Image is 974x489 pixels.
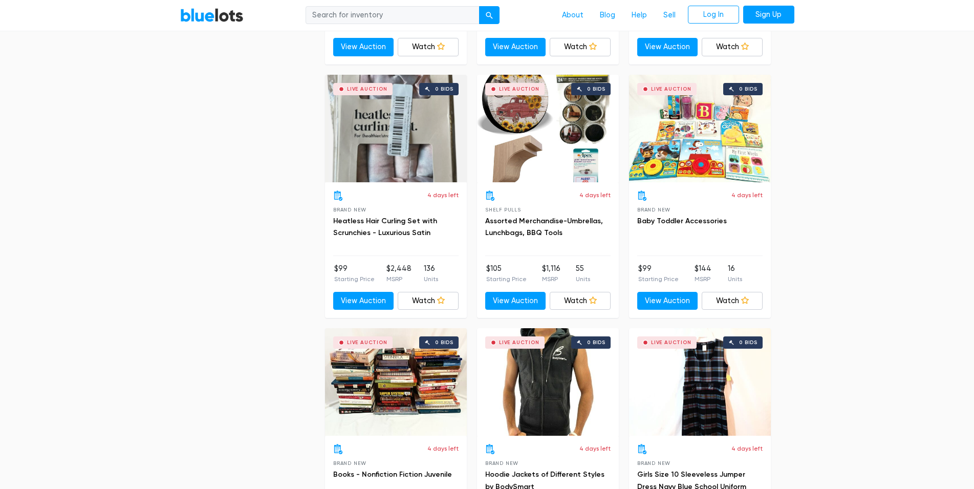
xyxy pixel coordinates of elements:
[477,75,619,182] a: Live Auction 0 bids
[739,340,757,345] div: 0 bids
[333,217,437,238] a: Heatless Hair Curling Set with Scrunchies - Luxurious Satin
[728,263,742,284] li: 16
[731,444,763,453] p: 4 days left
[702,292,763,310] a: Watch
[739,87,757,92] div: 0 bids
[637,38,698,56] a: View Auction
[325,328,467,436] a: Live Auction 0 bids
[629,328,771,436] a: Live Auction 0 bids
[325,75,467,182] a: Live Auction 0 bids
[499,340,539,345] div: Live Auction
[637,217,727,225] a: Baby Toddler Accessories
[587,340,605,345] div: 0 bids
[333,470,452,479] a: Books - Nonfiction Fiction Juvenile
[731,190,763,200] p: 4 days left
[486,263,527,284] li: $105
[637,460,670,466] span: Brand New
[592,6,623,25] a: Blog
[333,460,366,466] span: Brand New
[485,460,518,466] span: Brand New
[637,207,670,212] span: Brand New
[499,87,539,92] div: Live Auction
[347,340,387,345] div: Live Auction
[638,274,679,284] p: Starting Price
[623,6,655,25] a: Help
[554,6,592,25] a: About
[485,292,546,310] a: View Auction
[486,274,527,284] p: Starting Price
[485,217,603,238] a: Assorted Merchandise-Umbrellas, Lunchbags, BBQ Tools
[695,274,711,284] p: MSRP
[398,292,459,310] a: Watch
[334,263,375,284] li: $99
[587,87,605,92] div: 0 bids
[576,274,590,284] p: Units
[386,263,412,284] li: $2,448
[424,274,438,284] p: Units
[542,263,560,284] li: $1,116
[435,87,453,92] div: 0 bids
[651,87,691,92] div: Live Auction
[629,75,771,182] a: Live Auction 0 bids
[477,328,619,436] a: Live Auction 0 bids
[637,292,698,310] a: View Auction
[333,292,394,310] a: View Auction
[347,87,387,92] div: Live Auction
[485,38,546,56] a: View Auction
[728,274,742,284] p: Units
[702,38,763,56] a: Watch
[386,274,412,284] p: MSRP
[695,263,711,284] li: $144
[306,6,480,25] input: Search for inventory
[424,263,438,284] li: 136
[743,6,794,24] a: Sign Up
[579,190,611,200] p: 4 days left
[638,263,679,284] li: $99
[576,263,590,284] li: 55
[435,340,453,345] div: 0 bids
[655,6,684,25] a: Sell
[550,292,611,310] a: Watch
[579,444,611,453] p: 4 days left
[180,8,244,23] a: BlueLots
[333,207,366,212] span: Brand New
[688,6,739,24] a: Log In
[651,340,691,345] div: Live Auction
[542,274,560,284] p: MSRP
[427,444,459,453] p: 4 days left
[550,38,611,56] a: Watch
[398,38,459,56] a: Watch
[333,38,394,56] a: View Auction
[485,207,521,212] span: Shelf Pulls
[334,274,375,284] p: Starting Price
[427,190,459,200] p: 4 days left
